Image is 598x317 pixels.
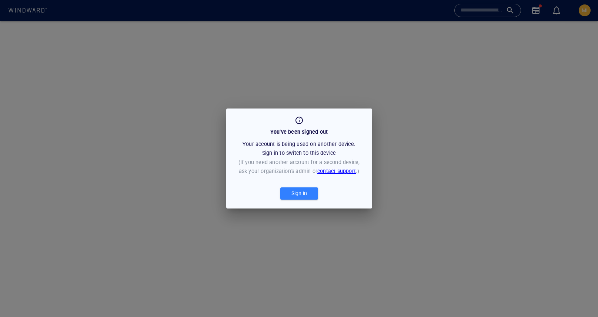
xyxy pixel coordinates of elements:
p: Your account is being used on another device. Sign in to switch to this device [243,140,355,158]
iframe: Chat [567,284,592,311]
div: You’ve been signed out [269,126,329,138]
p: (If you need another account for a second device, ask your organization’s admin or .) [238,158,360,176]
a: contact support [317,168,356,174]
div: Sign in [290,187,308,200]
button: Sign in [280,187,318,200]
